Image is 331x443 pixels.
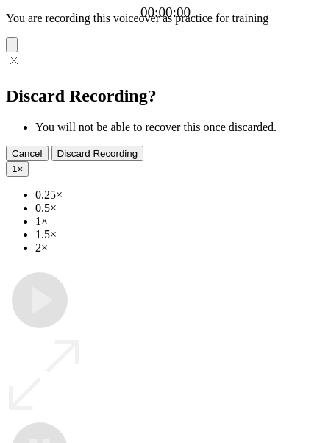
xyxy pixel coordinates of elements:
li: 2× [35,241,325,255]
button: Cancel [6,146,49,161]
li: 1.5× [35,228,325,241]
h2: Discard Recording? [6,86,325,106]
li: 0.25× [35,188,325,202]
span: 1 [12,163,17,174]
a: 00:00:00 [140,4,191,21]
button: Discard Recording [51,146,144,161]
li: 1× [35,215,325,228]
button: 1× [6,161,29,177]
li: 0.5× [35,202,325,215]
li: You will not be able to recover this once discarded. [35,121,325,134]
p: You are recording this voiceover as practice for training [6,12,325,25]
